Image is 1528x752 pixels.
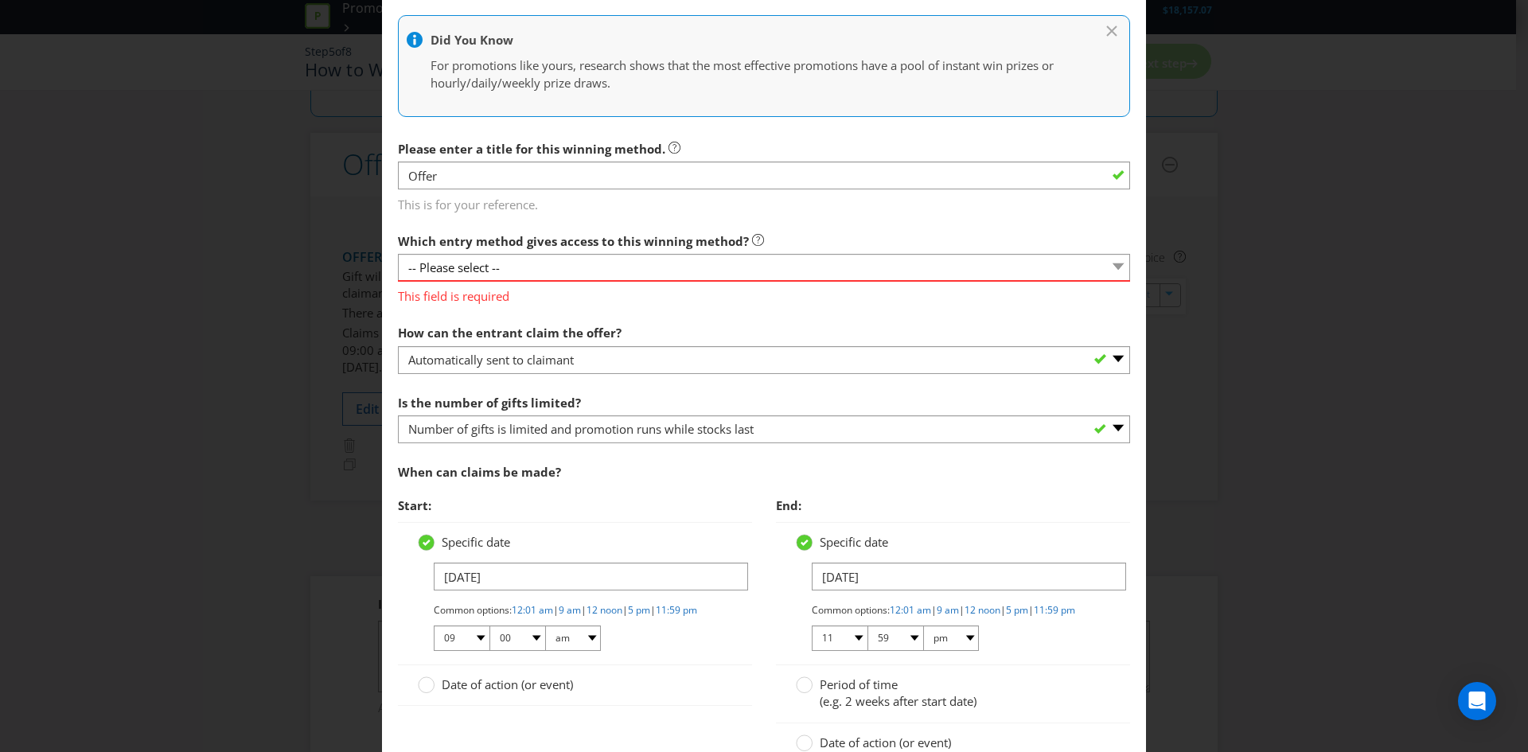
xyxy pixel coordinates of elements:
[434,603,512,617] span: Common options:
[398,497,431,513] span: Start:
[442,534,510,550] span: Specific date
[553,603,559,617] span: |
[820,734,951,750] span: Date of action (or event)
[1028,603,1034,617] span: |
[581,603,587,617] span: |
[1006,603,1028,617] a: 5 pm
[398,395,581,411] span: Is the number of gifts limited?
[398,325,622,341] span: How can the entrant claim the offer?
[587,603,622,617] a: 12 noon
[559,603,581,617] a: 9 am
[890,603,931,617] a: 12:01 am
[1000,603,1006,617] span: |
[959,603,965,617] span: |
[431,57,1082,92] p: For promotions like yours, research shows that the most effective promotions have a pool of insta...
[398,282,1130,305] span: This field is required
[965,603,1000,617] a: 12 noon
[812,603,890,617] span: Common options:
[512,603,553,617] a: 12:01 am
[820,534,888,550] span: Specific date
[1034,603,1075,617] a: 11:59 pm
[656,603,697,617] a: 11:59 pm
[931,603,937,617] span: |
[398,233,749,249] span: Which entry method gives access to this winning method?
[628,603,650,617] a: 5 pm
[398,464,561,480] span: When can claims be made?
[398,190,1130,213] span: This is for your reference.
[937,603,959,617] a: 9 am
[812,563,1126,590] input: DD/MM/YY
[776,497,801,513] span: End:
[820,676,898,692] span: Period of time
[622,603,628,617] span: |
[650,603,656,617] span: |
[434,563,748,590] input: DD/MM/YY
[442,676,573,692] span: Date of action (or event)
[820,693,976,709] span: (e.g. 2 weeks after start date)
[398,141,665,157] span: Please enter a title for this winning method.
[1458,682,1496,720] div: Open Intercom Messenger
